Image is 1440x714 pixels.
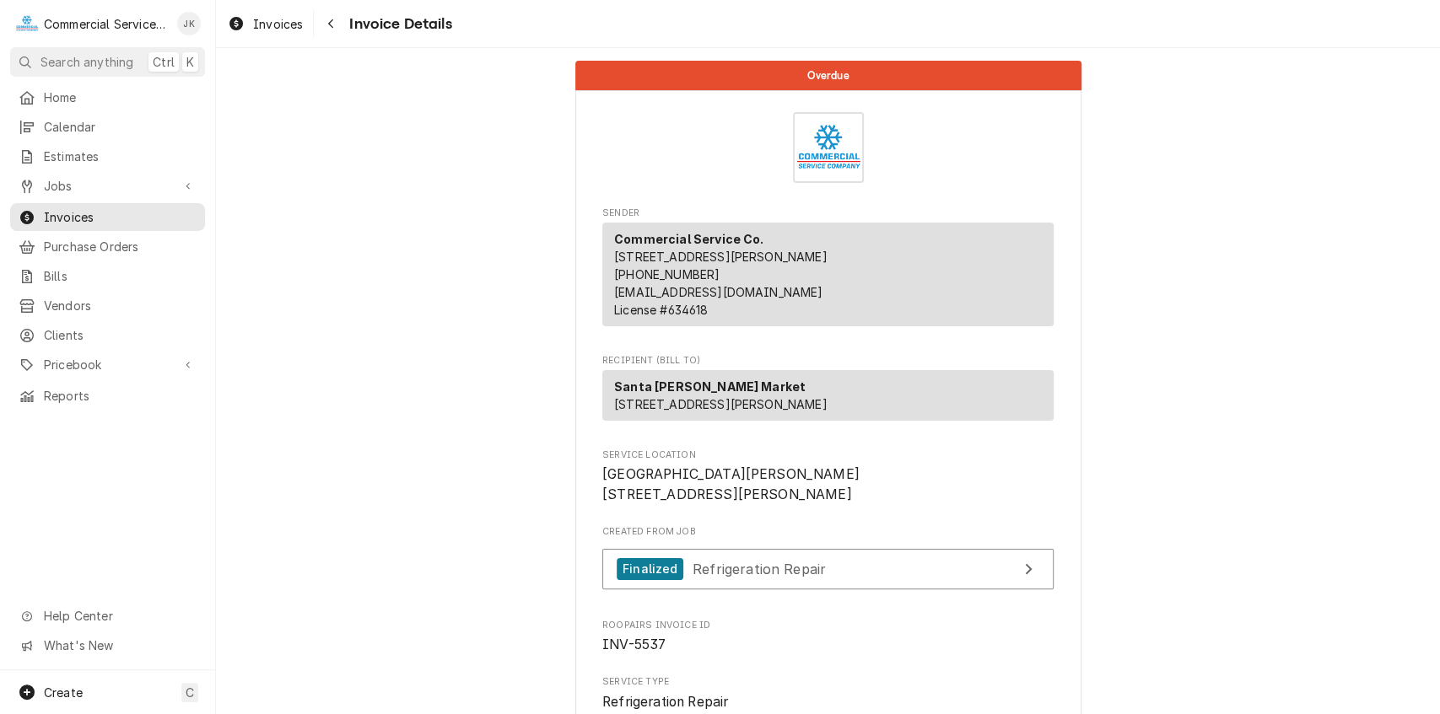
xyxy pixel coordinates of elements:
[44,297,197,314] span: Vendors
[602,354,1054,368] span: Recipient (Bill To)
[602,370,1054,421] div: Recipient (Bill To)
[602,619,1054,632] span: Roopairs Invoice ID
[575,61,1081,90] div: Status
[602,448,1054,462] span: Service Location
[44,208,197,226] span: Invoices
[614,303,708,317] span: License # 634618
[15,12,39,35] div: Commercial Service Co.'s Avatar
[44,607,195,625] span: Help Center
[602,692,1054,712] span: Service Type
[186,684,194,701] span: C
[10,113,205,141] a: Calendar
[44,356,171,373] span: Pricebook
[10,382,205,410] a: Reports
[614,397,828,411] span: [STREET_ADDRESS][PERSON_NAME]
[602,207,1054,334] div: Invoice Sender
[614,379,806,394] strong: Santa [PERSON_NAME] Market
[44,148,197,165] span: Estimates
[10,203,205,231] a: Invoices
[602,635,1054,655] span: Roopairs Invoice ID
[221,10,310,38] a: Invoices
[614,232,764,246] strong: Commercial Service Co.
[602,525,1054,598] div: Created From Job
[10,262,205,290] a: Bills
[44,118,197,136] span: Calendar
[602,619,1054,655] div: Roopairs Invoice ID
[602,636,666,652] span: INV-5537
[602,675,1054,711] div: Service Type
[10,233,205,260] a: Purchase Orders
[10,321,205,349] a: Clients
[614,250,828,264] span: [STREET_ADDRESS][PERSON_NAME]
[10,172,205,200] a: Go to Jobs
[177,12,201,35] div: JK
[602,207,1054,220] span: Sender
[10,602,205,630] a: Go to Help Center
[317,10,344,37] button: Navigate back
[40,53,133,71] span: Search anything
[602,675,1054,689] span: Service Type
[177,12,201,35] div: John Key's Avatar
[253,15,303,33] span: Invoices
[44,387,197,405] span: Reports
[602,464,1054,504] span: Service Location
[614,285,822,299] a: [EMAIL_ADDRESS][DOMAIN_NAME]
[186,53,194,71] span: K
[44,326,197,344] span: Clients
[602,525,1054,539] span: Created From Job
[806,70,849,81] span: Overdue
[602,370,1054,427] div: Recipient (Bill To)
[693,560,826,577] span: Refrigeration Repair
[10,47,205,77] button: Search anythingCtrlK
[15,12,39,35] div: C
[44,177,171,195] span: Jobs
[602,223,1054,326] div: Sender
[10,351,205,378] a: Go to Pricebook
[793,112,864,183] img: Logo
[10,631,205,659] a: Go to What's New
[10,142,205,170] a: Estimates
[44,238,197,255] span: Purchase Orders
[602,466,860,502] span: [GEOGRAPHIC_DATA][PERSON_NAME] [STREET_ADDRESS][PERSON_NAME]
[602,354,1054,428] div: Invoice Recipient
[44,267,197,285] span: Bills
[44,685,83,700] span: Create
[153,53,175,71] span: Ctrl
[617,558,683,581] div: Finalized
[602,694,728,710] span: Refrigeration Repair
[614,267,720,282] a: [PHONE_NUMBER]
[602,549,1054,590] a: View Job
[344,13,451,35] span: Invoice Details
[10,83,205,111] a: Home
[44,89,197,106] span: Home
[44,15,168,33] div: Commercial Service Co.
[602,223,1054,333] div: Sender
[10,292,205,319] a: Vendors
[602,448,1054,505] div: Service Location
[44,636,195,654] span: What's New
